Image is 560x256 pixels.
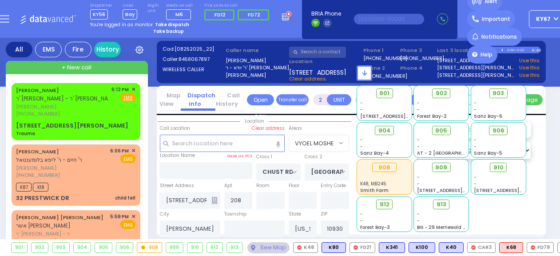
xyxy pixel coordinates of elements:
button: UNIT [327,94,351,105]
span: - [360,106,363,113]
strong: Take backup [153,28,184,35]
label: Location Name [160,152,195,159]
div: FD21 [350,242,375,253]
label: [PERSON_NAME] [226,72,286,79]
label: Clear address [252,125,285,132]
span: Notifications [481,33,517,41]
label: Entry Code [321,182,346,189]
div: 908 [372,163,397,172]
label: Floor [289,182,299,189]
div: All [6,42,32,57]
a: History [94,42,121,57]
span: KY67 [536,15,551,23]
span: Phone 4 [400,64,434,72]
div: K341 [379,242,405,253]
div: [STREET_ADDRESS][PERSON_NAME] [16,121,128,130]
label: Cad: [163,45,223,53]
span: - [417,143,420,150]
div: BLS [322,242,346,253]
div: 910 [187,243,203,252]
label: Cross 2 [305,153,322,160]
span: [PERSON_NAME] [16,164,107,172]
span: - [360,143,363,150]
span: 906 [492,126,504,135]
a: [STREET_ADDRESS][PERSON_NAME] [437,64,516,72]
span: 8458067897 [179,56,210,63]
div: child fell [115,195,135,201]
span: - [474,143,477,150]
a: [PERSON_NAME] [16,148,59,155]
span: Phone 3 [400,47,434,54]
div: 901 [12,243,27,252]
span: 6:06 PM [110,148,129,154]
u: EMS [123,95,133,101]
span: [STREET_ADDRESS][PERSON_NAME] [417,187,501,194]
span: [STREET_ADDRESS] [289,68,346,75]
span: ר' [PERSON_NAME] - ר' [PERSON_NAME] [16,95,118,102]
div: BLS [439,242,464,253]
span: Bay [123,9,137,20]
input: (000)000-00000 [354,14,424,24]
span: K48, MB245 [360,180,386,187]
div: CAR3 [467,242,496,253]
span: [STREET_ADDRESS][PERSON_NAME] [474,187,558,194]
div: 905 [95,243,112,252]
a: Dispatch info [181,91,215,108]
img: red-radio-icon.svg [353,245,358,250]
label: ר' יודא - ר' [PERSON_NAME] [226,64,286,72]
span: - [360,136,363,143]
span: 903 [492,89,504,98]
span: ר' חיים - ר' ליפא בלומענטאל [16,156,82,164]
span: ר' [PERSON_NAME] - ר' [PERSON_NAME] [16,230,107,245]
label: Caller: [163,56,223,63]
label: Cross 1 [256,153,272,160]
span: Help [481,51,492,59]
span: 6:12 PM [111,86,129,93]
span: Clear address [289,75,326,82]
span: אשר [PERSON_NAME] [16,222,71,229]
label: Save as POI [227,153,252,159]
div: 902 [32,243,48,252]
span: Sanz Bay-5 [474,150,502,156]
div: 908 [137,243,162,252]
span: - [417,100,420,106]
div: K80 [322,242,346,253]
span: K18 [33,183,48,192]
div: ALS [499,242,523,253]
span: FD12 [214,11,226,18]
span: - [474,180,477,187]
label: Caller name [226,47,286,54]
span: Phone 2 [363,64,397,72]
img: red-radio-icon.svg [297,245,302,250]
label: State [289,211,301,218]
label: ZIP [321,211,327,218]
div: 906 [116,243,133,252]
span: - [417,136,420,143]
span: ✕ [131,147,135,155]
span: Phone 1 [363,47,397,54]
label: Fire units on call [204,3,272,8]
label: Street Address [160,182,194,189]
input: Search a contact [289,47,346,58]
span: [08252025_22] [175,45,214,52]
label: Room [256,182,270,189]
label: Apt [224,182,232,189]
span: BG - 29 Merriewold S. [417,224,467,231]
div: 904 [74,243,91,252]
span: M6 [175,11,183,18]
label: Township [224,211,246,218]
span: - [417,211,420,217]
span: K87 [16,183,32,192]
span: BRIA Phone [311,10,341,18]
div: 32 PRESTWICK DR [16,194,69,203]
label: Last 3 location [437,47,489,54]
span: ✕ [131,86,135,93]
div: BLS [379,242,405,253]
span: [PHONE_NUMBER] [16,172,60,179]
span: - [417,106,420,113]
label: WIRELESS CALLER [163,66,223,73]
span: 901 [379,89,389,98]
span: Forest Bay-2 [417,113,447,120]
div: 913 [227,243,242,252]
span: - [474,136,477,143]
